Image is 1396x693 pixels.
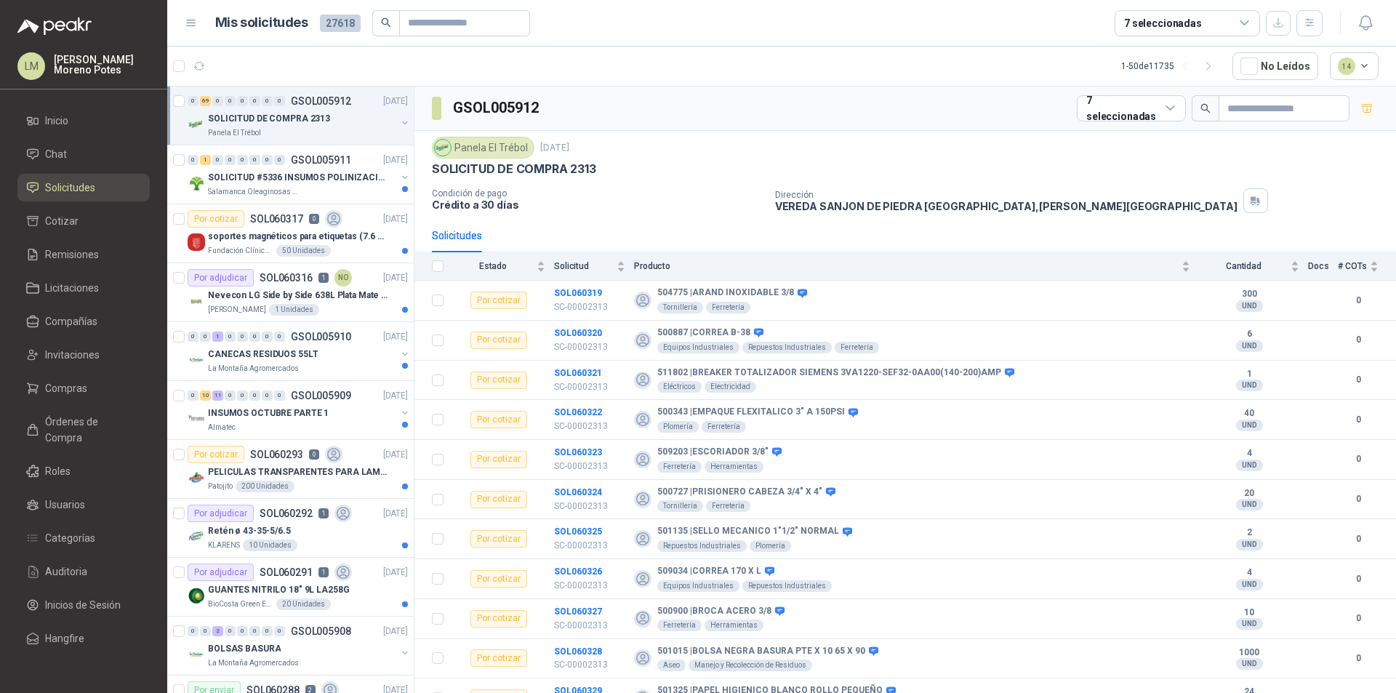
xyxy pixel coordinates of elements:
[188,92,411,139] a: 0 69 0 0 0 0 0 0 GSOL005912[DATE] Company LogoSOLICITUD DE COMPRA 2313Panela El Trébol
[188,564,254,581] div: Por adjudicar
[554,539,625,553] p: SC-00002313
[208,186,300,198] p: Salamanca Oleaginosas SAS
[1236,340,1263,352] div: UND
[657,580,739,592] div: Equipos Industriales
[17,207,150,235] a: Cotizar
[554,646,602,657] a: SOL060328
[1236,460,1263,471] div: UND
[634,261,1179,271] span: Producto
[208,230,389,244] p: soportes magnéticos para etiquetas (7.6 cm x 12.6 cm)
[432,199,763,211] p: Crédito a 30 días
[657,367,1001,379] b: 511802 | BREAKER TOTALIZADOR SIEMENS 3VA1220-SEF32-0AA00(140-200)AMP
[188,446,244,463] div: Por cotizar
[383,271,408,285] p: [DATE]
[657,342,739,353] div: Equipos Industriales
[262,155,273,165] div: 0
[657,606,771,617] b: 500900 | BROCA ACERO 3/8
[1236,658,1263,670] div: UND
[453,97,541,119] h3: GSOL005912
[750,540,791,552] div: Plomería
[249,155,260,165] div: 0
[274,155,285,165] div: 0
[45,564,87,580] span: Auditoria
[188,410,205,428] img: Company Logo
[212,96,223,106] div: 0
[237,332,248,342] div: 0
[1200,103,1211,113] span: search
[188,332,198,342] div: 0
[1338,532,1379,546] b: 0
[188,96,198,106] div: 0
[188,151,411,198] a: 0 1 0 0 0 0 0 0 GSOL005911[DATE] Company LogoSOLICITUD #5336 INSUMOS POLINIZACIÓNSalamanca Oleagi...
[383,566,408,580] p: [DATE]
[225,155,236,165] div: 0
[383,330,408,344] p: [DATE]
[554,261,614,271] span: Solicitud
[657,620,702,631] div: Ferretería
[225,626,236,636] div: 0
[17,341,150,369] a: Invitaciones
[1338,373,1379,387] b: 0
[188,587,205,604] img: Company Logo
[1232,52,1318,80] button: No Leídos
[554,566,602,577] b: SOL060326
[237,390,248,401] div: 0
[45,213,79,229] span: Cotizar
[775,200,1237,212] p: VEREDA SANJON DE PIEDRA [GEOGRAPHIC_DATA] , [PERSON_NAME][GEOGRAPHIC_DATA]
[200,332,211,342] div: 0
[1330,52,1379,80] button: 14
[383,212,408,226] p: [DATE]
[554,447,602,457] a: SOL060323
[554,340,625,354] p: SC-00002313
[689,660,812,671] div: Manejo y Recolección de Residuos
[249,626,260,636] div: 0
[274,96,285,106] div: 0
[208,171,389,185] p: SOLICITUD #5336 INSUMOS POLINIZACIÓN
[188,116,205,133] img: Company Logo
[1338,294,1379,308] b: 0
[260,273,313,283] p: SOL060316
[1338,572,1379,586] b: 0
[45,597,121,613] span: Inicios de Sesión
[742,342,832,353] div: Repuestos Industriales
[1199,647,1299,659] b: 1000
[554,380,625,394] p: SC-00002313
[291,332,351,342] p: GSOL005910
[452,252,554,281] th: Estado
[470,372,527,389] div: Por cotizar
[208,289,389,303] p: Nevecon LG Side by Side 638L Plata Mate Disp. de agua/hielo MOD GS66SPY
[274,626,285,636] div: 0
[1199,527,1299,539] b: 2
[17,308,150,335] a: Compañías
[291,96,351,106] p: GSOL005912
[208,481,233,492] p: Patojito
[554,328,602,338] a: SOL060320
[742,580,832,592] div: Repuestos Industriales
[383,448,408,462] p: [DATE]
[470,610,527,628] div: Por cotizar
[657,446,769,458] b: 509203 | ESCORIADOR 3/8"
[250,214,303,224] p: SOL060317
[188,175,205,192] img: Company Logo
[320,15,361,32] span: 27618
[705,381,756,393] div: Electricidad
[17,491,150,518] a: Usuarios
[200,626,211,636] div: 0
[1121,55,1221,78] div: 1 - 50 de 11735
[657,327,750,339] b: 500887 | CORREA B-38
[657,660,686,671] div: Aseo
[435,140,451,156] img: Company Logo
[706,302,750,313] div: Ferretería
[383,507,408,521] p: [DATE]
[208,642,281,656] p: BOLSAS BASURA
[17,52,45,80] div: LM
[45,180,95,196] span: Solicitudes
[634,252,1199,281] th: Producto
[432,188,763,199] p: Condición de pago
[250,449,303,460] p: SOL060293
[208,422,236,433] p: Almatec
[554,460,625,473] p: SC-00002313
[470,530,527,548] div: Por cotizar
[1236,618,1263,630] div: UND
